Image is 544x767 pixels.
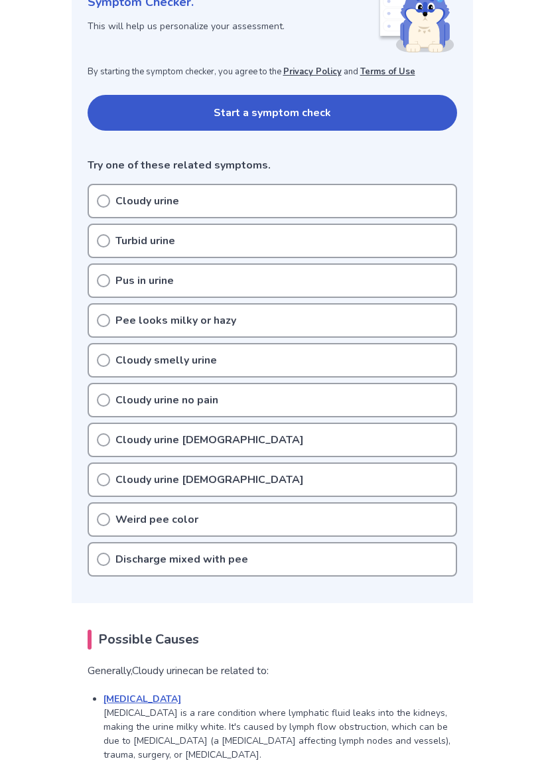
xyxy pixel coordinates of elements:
[115,472,304,488] p: Cloudy urine [DEMOGRAPHIC_DATA]
[88,663,457,679] p: Generally, Cloudy urine can be related to:
[88,95,457,131] button: Start a symptom check
[115,512,198,527] p: Weird pee color
[283,66,342,78] a: Privacy Policy
[115,432,304,448] p: Cloudy urine [DEMOGRAPHIC_DATA]
[88,157,457,173] p: Try one of these related symptoms.
[103,706,457,762] p: [MEDICAL_DATA] is a rare condition where lymphatic fluid leaks into the kidneys, making the urine...
[115,193,179,209] p: Cloudy urine
[88,66,457,79] p: By starting the symptom checker, you agree to the and
[360,66,415,78] a: Terms of Use
[88,630,457,650] h2: Possible Causes
[115,392,218,408] p: Cloudy urine no pain
[115,273,174,289] p: Pus in urine
[115,233,175,249] p: Turbid urine
[115,352,217,368] p: Cloudy smelly urine
[115,313,236,328] p: Pee looks milky or hazy
[115,551,248,567] p: Discharge mixed with pee
[103,693,181,705] a: [MEDICAL_DATA]
[88,19,377,33] p: This will help us personalize your assessment.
